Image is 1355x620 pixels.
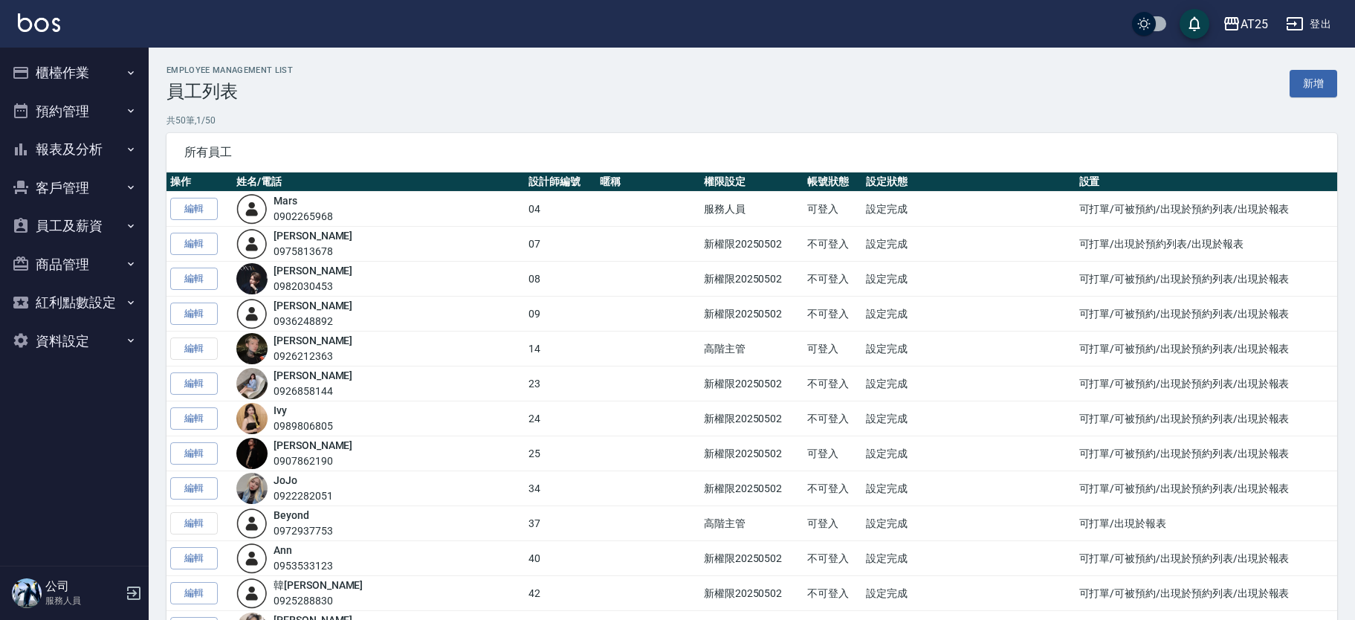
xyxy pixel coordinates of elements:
a: Ann [274,544,292,556]
td: 高階主管 [700,506,803,541]
a: Beyond [274,509,309,521]
td: 新權限20250502 [700,366,803,401]
img: avatar.jpeg [236,263,268,294]
td: 高階主管 [700,332,803,366]
h2: Employee Management List [166,65,293,75]
div: 0953533123 [274,558,333,574]
td: 可打單/可被預約/出現於預約列表/出現於報表 [1076,192,1338,227]
td: 34 [525,471,596,506]
td: 新權限20250502 [700,262,803,297]
td: 設定完成 [862,576,1076,611]
button: AT25 [1217,9,1274,39]
a: [PERSON_NAME] [274,300,352,311]
a: 編輯 [170,233,218,256]
img: user-login-man-human-body-mobile-person-512.png [236,228,268,259]
td: 可打單/可被預約/出現於預約列表/出現於報表 [1076,366,1338,401]
td: 不可登入 [803,541,862,576]
div: 0922282051 [274,488,333,504]
a: [PERSON_NAME] [274,439,352,451]
td: 新權限20250502 [700,471,803,506]
td: 可打單/可被預約/出現於預約列表/出現於報表 [1076,576,1338,611]
td: 新權限20250502 [700,576,803,611]
td: 設定完成 [862,332,1076,366]
td: 不可登入 [803,297,862,332]
td: 設定完成 [862,401,1076,436]
a: [PERSON_NAME] [274,265,352,277]
td: 設定完成 [862,541,1076,576]
td: 服務人員 [700,192,803,227]
th: 設定狀態 [862,172,1076,192]
a: 編輯 [170,582,218,605]
td: 可打單/可被預約/出現於預約列表/出現於報表 [1076,471,1338,506]
img: user-login-man-human-body-mobile-person-512.png [236,298,268,329]
th: 設置 [1076,172,1338,192]
div: 0925288830 [274,593,363,609]
button: 紅利點數設定 [6,283,143,322]
button: 商品管理 [6,245,143,284]
td: 新權限20250502 [700,541,803,576]
a: 新增 [1290,70,1337,97]
td: 25 [525,436,596,471]
a: JoJo [274,474,297,486]
a: [PERSON_NAME] [274,230,352,242]
td: 不可登入 [803,576,862,611]
th: 設計師編號 [525,172,596,192]
td: 不可登入 [803,262,862,297]
img: user-login-man-human-body-mobile-person-512.png [236,508,268,539]
td: 可打單/出現於報表 [1076,506,1338,541]
a: 編輯 [170,407,218,430]
th: 帳號狀態 [803,172,862,192]
p: 共 50 筆, 1 / 50 [166,114,1337,127]
a: 編輯 [170,547,218,570]
td: 可打單/可被預約/出現於預約列表/出現於報表 [1076,541,1338,576]
a: Ivy [274,404,287,416]
div: 0902265968 [274,209,333,225]
div: 0926212363 [274,349,352,364]
img: avatar.jpeg [236,333,268,364]
td: 可打單/出現於預約列表/出現於報表 [1076,227,1338,262]
p: 服務人員 [45,594,121,607]
td: 可登入 [803,332,862,366]
span: 所有員工 [184,145,1319,160]
img: avatar.jpeg [236,403,268,434]
div: 0989806805 [274,419,333,434]
td: 新權限20250502 [700,227,803,262]
td: 可打單/可被預約/出現於預約列表/出現於報表 [1076,401,1338,436]
td: 可登入 [803,436,862,471]
img: Person [12,578,42,608]
th: 權限設定 [700,172,803,192]
td: 設定完成 [862,297,1076,332]
div: 0982030453 [274,279,352,294]
a: [PERSON_NAME] [274,335,352,346]
a: 編輯 [170,372,218,395]
td: 設定完成 [862,192,1076,227]
div: 0926858144 [274,384,352,399]
td: 不可登入 [803,401,862,436]
img: avatar.jpeg [236,368,268,399]
td: 設定完成 [862,227,1076,262]
a: Mars [274,195,297,207]
button: save [1180,9,1209,39]
td: 新權限20250502 [700,436,803,471]
td: 設定完成 [862,436,1076,471]
td: 23 [525,366,596,401]
td: 可打單/可被預約/出現於預約列表/出現於報表 [1076,297,1338,332]
td: 不可登入 [803,227,862,262]
button: 預約管理 [6,92,143,131]
td: 可打單/可被預約/出現於預約列表/出現於報表 [1076,262,1338,297]
td: 42 [525,576,596,611]
td: 不可登入 [803,366,862,401]
td: 07 [525,227,596,262]
a: 編輯 [170,442,218,465]
td: 設定完成 [862,366,1076,401]
h5: 公司 [45,579,121,594]
div: 0907862190 [274,453,352,469]
th: 暱稱 [596,172,700,192]
img: user-login-man-human-body-mobile-person-512.png [236,578,268,609]
button: 報表及分析 [6,130,143,169]
h3: 員工列表 [166,81,293,102]
td: 24 [525,401,596,436]
div: 0936248892 [274,314,352,329]
td: 設定完成 [862,506,1076,541]
div: AT25 [1241,15,1268,33]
